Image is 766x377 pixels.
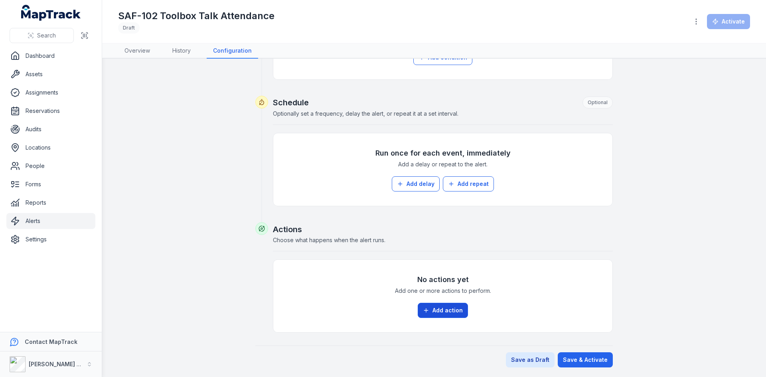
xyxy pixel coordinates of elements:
[418,303,468,318] button: Add action
[417,274,469,285] h3: No actions yet
[118,22,140,34] div: Draft
[25,338,77,345] strong: Contact MapTrack
[6,121,95,137] a: Audits
[6,231,95,247] a: Settings
[398,160,488,168] span: Add a delay or repeat to the alert.
[6,195,95,211] a: Reports
[6,213,95,229] a: Alerts
[29,361,94,367] strong: [PERSON_NAME] Group
[392,176,440,191] button: Add delay
[166,43,197,59] a: History
[506,352,555,367] button: Save as Draft
[6,66,95,82] a: Assets
[273,237,385,243] span: Choose what happens when the alert runs.
[6,85,95,101] a: Assignments
[375,148,511,159] h3: Run once for each event, immediately
[6,176,95,192] a: Forms
[118,10,274,22] h1: SAF-102 Toolbox Talk Attendance
[395,287,491,295] span: Add one or more actions to perform.
[10,28,74,43] button: Search
[21,5,81,21] a: MapTrack
[37,32,56,39] span: Search
[273,224,613,235] h2: Actions
[443,176,494,191] button: Add repeat
[273,110,458,117] span: Optionally set a frequency, delay the alert, or repeat it at a set interval.
[207,43,258,59] a: Configuration
[6,103,95,119] a: Reservations
[558,352,613,367] button: Save & Activate
[118,43,156,59] a: Overview
[582,97,613,109] div: Optional
[6,158,95,174] a: People
[273,97,613,109] h2: Schedule
[6,140,95,156] a: Locations
[6,48,95,64] a: Dashboard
